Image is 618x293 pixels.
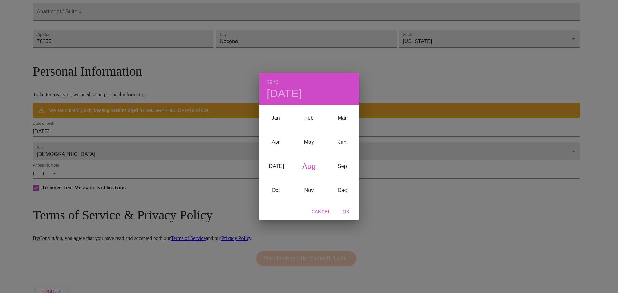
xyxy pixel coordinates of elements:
div: [DATE] [259,154,292,178]
div: Aug [292,154,325,178]
div: Mar [326,106,359,130]
button: OK [336,206,356,218]
span: OK [338,208,354,216]
span: Cancel [312,208,331,216]
div: Dec [326,178,359,202]
div: Jan [259,106,292,130]
div: Jun [326,130,359,154]
div: Sep [326,154,359,178]
div: Feb [292,106,325,130]
button: 1973 [267,78,278,87]
div: May [292,130,325,154]
div: Oct [259,178,292,202]
div: Nov [292,178,325,202]
button: Cancel [309,206,333,218]
button: [DATE] [267,87,302,100]
div: Apr [259,130,292,154]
